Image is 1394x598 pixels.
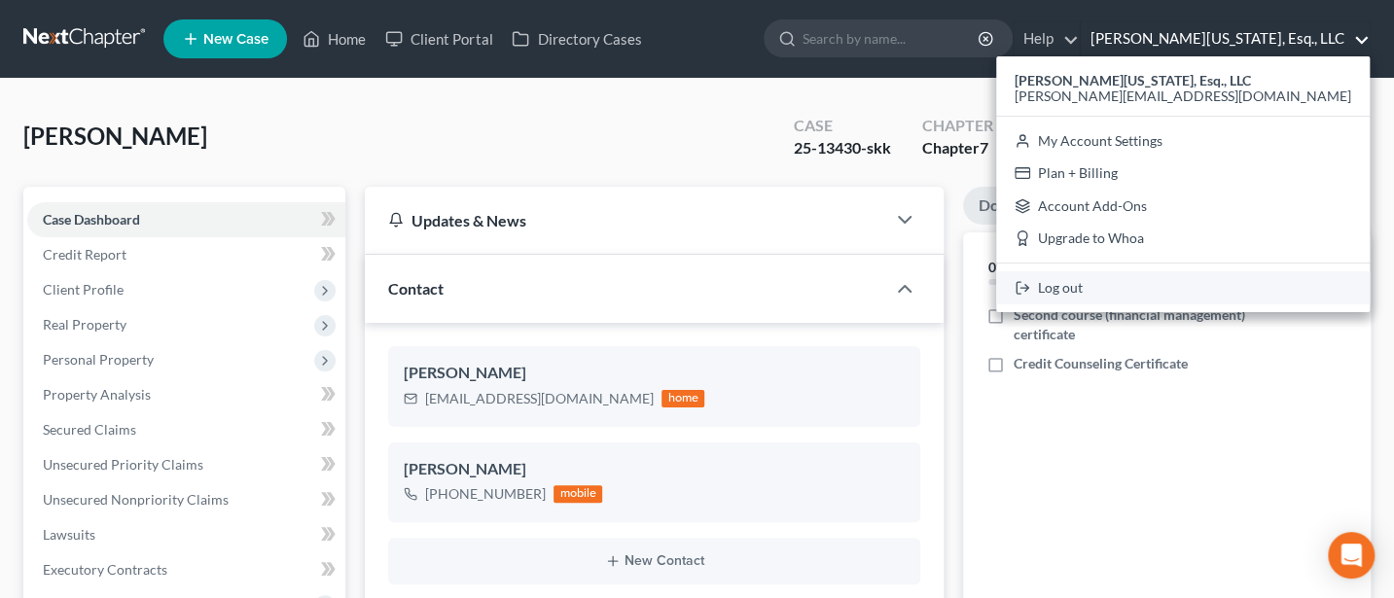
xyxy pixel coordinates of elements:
span: Secured Claims [43,421,136,438]
a: Upgrade to Whoa [996,223,1370,256]
a: [PERSON_NAME][US_STATE], Esq., LLC [1081,21,1370,56]
div: [EMAIL_ADDRESS][DOMAIN_NAME] [425,389,654,408]
a: Unsecured Nonpriority Claims [27,482,345,517]
a: Directory Cases [502,21,651,56]
a: Home [293,21,375,56]
strong: 0% Completed [988,259,1076,275]
a: Unsecured Priority Claims [27,447,345,482]
span: [PERSON_NAME][EMAIL_ADDRESS][DOMAIN_NAME] [1015,88,1351,104]
div: [PERSON_NAME] [404,458,905,481]
a: Account Add-Ons [996,190,1370,223]
span: Real Property [43,316,126,333]
span: Credit Report [43,246,126,263]
a: Credit Report [27,237,345,272]
a: Executory Contracts [27,552,345,587]
div: Open Intercom Messenger [1328,532,1375,579]
strong: [PERSON_NAME][US_STATE], Esq., LLC [1015,72,1251,88]
span: Unsecured Nonpriority Claims [43,491,229,508]
div: home [661,390,704,407]
span: Credit Counseling Certificate [1014,354,1188,373]
a: Help [1014,21,1079,56]
span: [PERSON_NAME] [23,122,207,150]
a: Plan + Billing [996,157,1370,190]
span: Case Dashboard [43,211,140,228]
span: Unsecured Priority Claims [43,456,203,473]
div: Chapter [922,115,993,137]
span: Lawsuits [43,526,95,543]
span: Personal Property [43,351,154,368]
span: 7 [980,138,988,157]
div: [PERSON_NAME][US_STATE], Esq., LLC [996,56,1370,312]
span: Property Analysis [43,386,151,403]
span: Client Profile [43,281,124,298]
input: Search by name... [803,20,981,56]
div: [PHONE_NUMBER] [425,484,546,504]
a: Property Analysis [27,377,345,412]
span: Second course (financial management) certificate [1014,305,1252,344]
div: 25-13430-skk [794,137,891,159]
div: [PERSON_NAME] [404,362,905,385]
div: Updates & News [388,210,862,230]
button: New Contact [404,553,905,569]
div: mobile [554,485,602,503]
span: New Case [203,32,268,47]
a: My Account Settings [996,124,1370,158]
span: Executory Contracts [43,561,167,578]
a: Lawsuits [27,517,345,552]
a: Secured Claims [27,412,345,447]
a: Log out [996,271,1370,304]
div: Case [794,115,891,137]
a: Client Portal [375,21,502,56]
a: Docs [963,187,1029,225]
span: Contact [388,279,444,298]
a: Case Dashboard [27,202,345,237]
div: Chapter [922,137,993,159]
